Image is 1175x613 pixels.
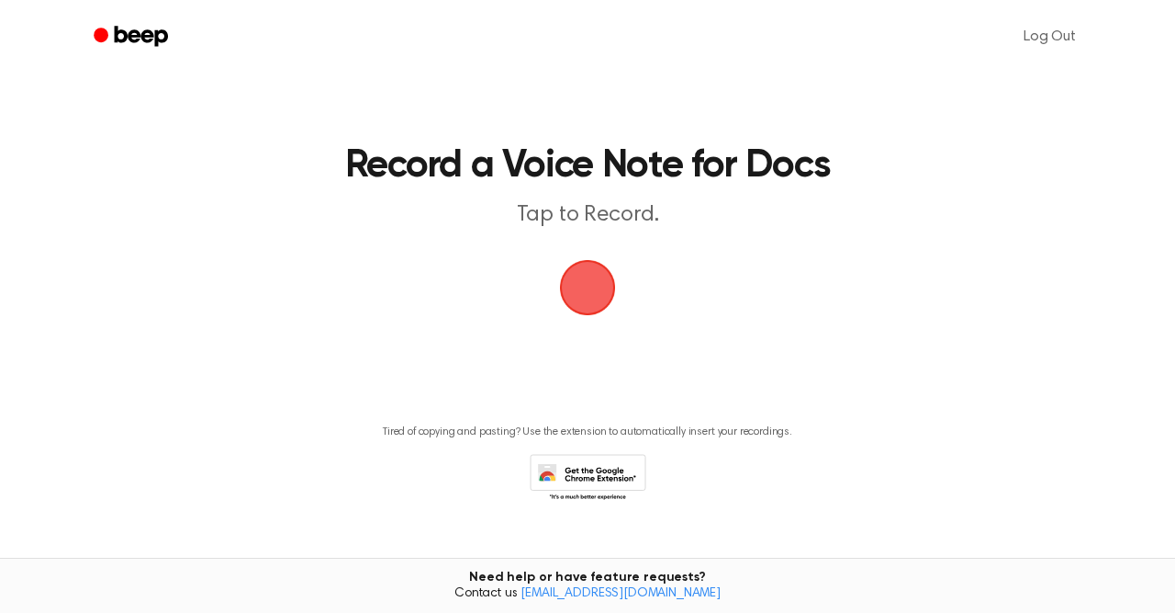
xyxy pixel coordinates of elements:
img: Beep Logo [560,260,615,315]
p: Tap to Record. [235,200,940,231]
span: Contact us [11,586,1164,603]
p: Tired of copying and pasting? Use the extension to automatically insert your recordings. [383,426,792,439]
a: Log Out [1005,15,1094,59]
h1: Record a Voice Note for Docs [198,147,977,186]
a: [EMAIL_ADDRESS][DOMAIN_NAME] [520,587,721,600]
a: Beep [81,19,185,55]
